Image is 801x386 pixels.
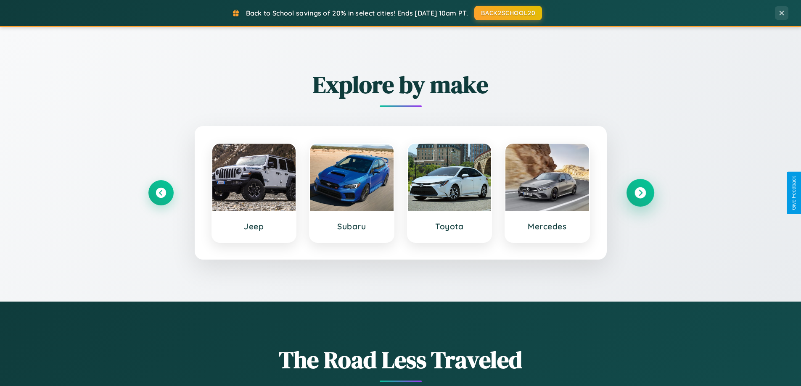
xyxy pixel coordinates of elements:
[148,68,653,101] h2: Explore by make
[416,221,483,231] h3: Toyota
[514,221,581,231] h3: Mercedes
[791,176,797,210] div: Give Feedback
[474,6,542,20] button: BACK2SCHOOL20
[148,344,653,376] h1: The Road Less Traveled
[318,221,385,231] h3: Subaru
[246,9,468,17] span: Back to School savings of 20% in select cities! Ends [DATE] 10am PT.
[221,221,288,231] h3: Jeep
